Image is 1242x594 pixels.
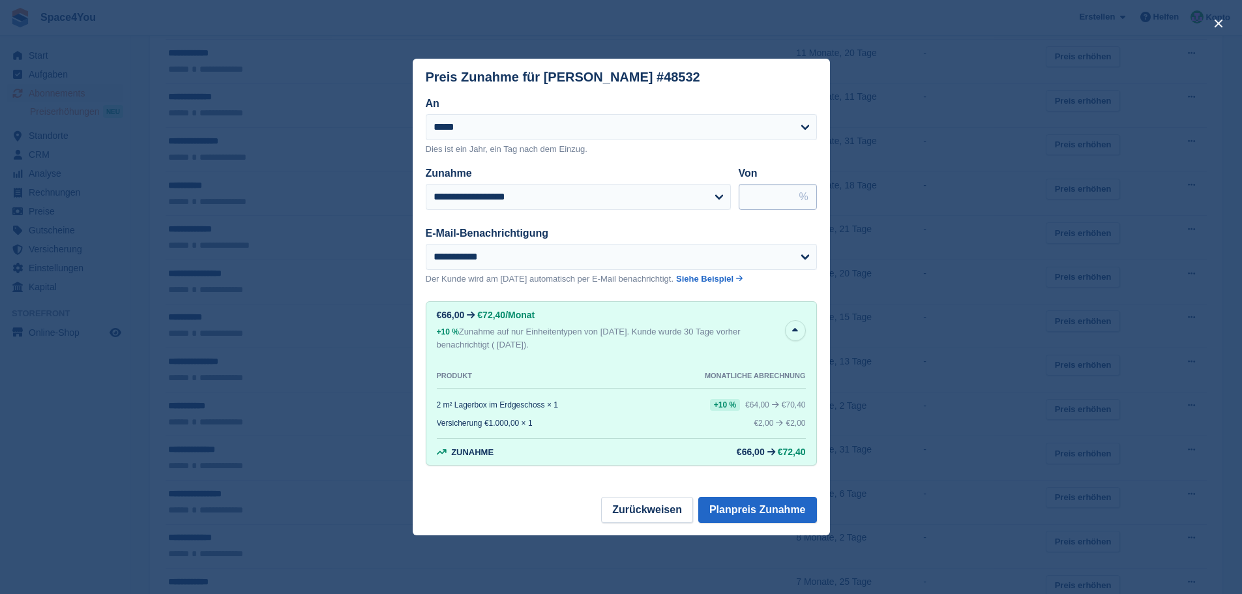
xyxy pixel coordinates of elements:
span: €72,40 [778,447,806,457]
div: PRODUKT [437,372,472,380]
label: Zunahme [426,168,472,179]
label: An [426,98,439,109]
div: MONATLICHE ABRECHNUNG [705,372,806,380]
span: Zunahme auf nur Einheitentypen von [DATE]. [437,327,630,336]
p: Der Kunde wird am [DATE] automatisch per E-Mail benachrichtigt. [426,273,674,286]
p: Dies ist ein Jahr, ein Tag nach dem Einzug. [426,143,817,156]
a: Siehe Beispiel [676,273,743,286]
div: Versicherung €1.000,00 × 1 [437,419,533,428]
div: 2 m² Lagerbox im Erdgeschoss × 1 [437,400,558,409]
div: €66,00 [437,310,465,320]
div: +10 % [710,399,740,411]
span: /Monat [505,310,535,320]
span: Siehe Beispiel [676,274,733,284]
div: Preis Zunahme für [PERSON_NAME] #48532 [426,70,700,85]
span: €72,40 [477,310,505,320]
button: close [1208,13,1229,34]
label: E-Mail-Benachrichtigung [426,228,548,239]
button: Planpreis Zunahme [698,497,817,523]
span: Zunahme [451,447,494,457]
label: Von [739,168,758,179]
span: €2,00 [786,419,805,428]
span: Kunde wurde 30 Tage vorher benachrichtigt ( [DATE]). [437,327,741,349]
div: €64,00 [745,400,769,409]
button: Zurückweisen [601,497,693,523]
div: €2,00 [754,419,773,428]
span: €70,40 [782,400,806,409]
div: €66,00 [737,447,765,457]
div: +10 % [437,325,459,338]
